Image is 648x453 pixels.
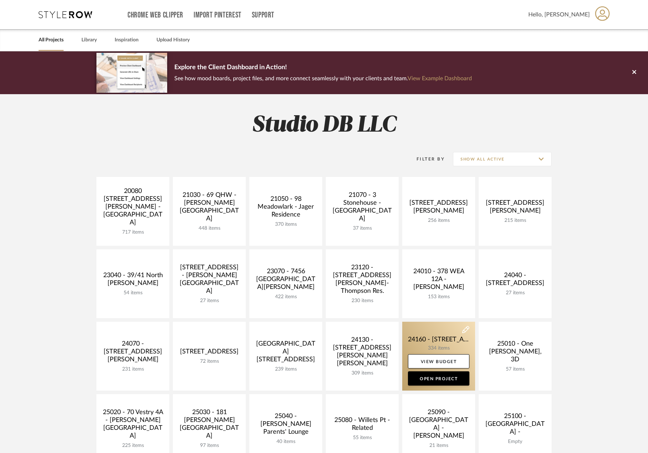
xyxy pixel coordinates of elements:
div: 21070 - 3 Stonehouse - [GEOGRAPHIC_DATA] [332,191,393,225]
a: Open Project [408,371,469,386]
div: 27 items [179,298,240,304]
a: Import Pinterest [194,12,241,18]
div: 23040 - 39/41 North [PERSON_NAME] [102,271,164,290]
div: Filter By [407,156,445,163]
div: 256 items [408,218,469,224]
div: 230 items [332,298,393,304]
div: 717 items [102,229,164,235]
div: 21 items [408,443,469,449]
div: 25080 - Willets Pt - Related [332,416,393,435]
div: 40 items [255,439,316,445]
div: [STREET_ADDRESS][PERSON_NAME] [408,199,469,218]
a: Upload History [156,35,190,45]
div: 37 items [332,225,393,231]
a: Chrome Web Clipper [128,12,183,18]
div: [STREET_ADDRESS] [179,348,240,358]
div: 21030 - 69 QHW - [PERSON_NAME][GEOGRAPHIC_DATA] [179,191,240,225]
div: 55 items [332,435,393,441]
a: Inspiration [115,35,139,45]
div: 21050 - 98 Meadowlark - Jager Residence [255,195,316,222]
div: [STREET_ADDRESS][PERSON_NAME] [484,199,546,218]
div: 370 items [255,222,316,228]
div: 239 items [255,366,316,372]
div: 24010 - 378 WEA 12A - [PERSON_NAME] [408,268,469,294]
div: 25020 - 70 Vestry 4A - [PERSON_NAME][GEOGRAPHIC_DATA] [102,408,164,443]
div: 20080 [STREET_ADDRESS][PERSON_NAME] - [GEOGRAPHIC_DATA] [102,187,164,229]
a: View Example Dashboard [408,76,472,81]
div: 25090 - [GEOGRAPHIC_DATA] - [PERSON_NAME] [408,408,469,443]
div: 231 items [102,366,164,372]
div: 23120 - [STREET_ADDRESS][PERSON_NAME]-Thompson Res. [332,264,393,298]
div: 225 items [102,443,164,449]
p: See how mood boards, project files, and more connect seamlessly with your clients and team. [174,73,472,83]
div: 24130 - [STREET_ADDRESS][PERSON_NAME][PERSON_NAME] [332,336,393,370]
div: 57 items [484,366,546,372]
div: 24040 - [STREET_ADDRESS] [484,271,546,290]
p: Explore the Client Dashboard in Action! [174,62,472,73]
div: 27 items [484,290,546,296]
a: All Projects [39,35,64,45]
div: [STREET_ADDRESS] - [PERSON_NAME][GEOGRAPHIC_DATA] [179,264,240,298]
a: View Budget [408,354,469,368]
div: 422 items [255,294,316,300]
div: 25010 - One [PERSON_NAME], 3D [484,340,546,366]
div: 23070 - 7456 [GEOGRAPHIC_DATA][PERSON_NAME] [255,268,316,294]
div: 448 items [179,225,240,231]
div: 309 items [332,370,393,376]
div: 24070 - [STREET_ADDRESS][PERSON_NAME] [102,340,164,366]
div: 25040 - [PERSON_NAME] Parents' Lounge [255,412,316,439]
a: Library [81,35,97,45]
div: [GEOGRAPHIC_DATA][STREET_ADDRESS] [255,340,316,366]
div: 54 items [102,290,164,296]
a: Support [252,12,274,18]
div: Empty [484,439,546,445]
div: 25100 - [GEOGRAPHIC_DATA] - [484,412,546,439]
div: 215 items [484,218,546,224]
div: 72 items [179,358,240,365]
div: 25030 - 181 [PERSON_NAME][GEOGRAPHIC_DATA] [179,408,240,443]
h2: Studio DB LLC [67,112,581,139]
span: Hello, [PERSON_NAME] [528,10,590,19]
div: 153 items [408,294,469,300]
div: 97 items [179,443,240,449]
img: d5d033c5-7b12-40c2-a960-1ecee1989c38.png [96,53,167,92]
